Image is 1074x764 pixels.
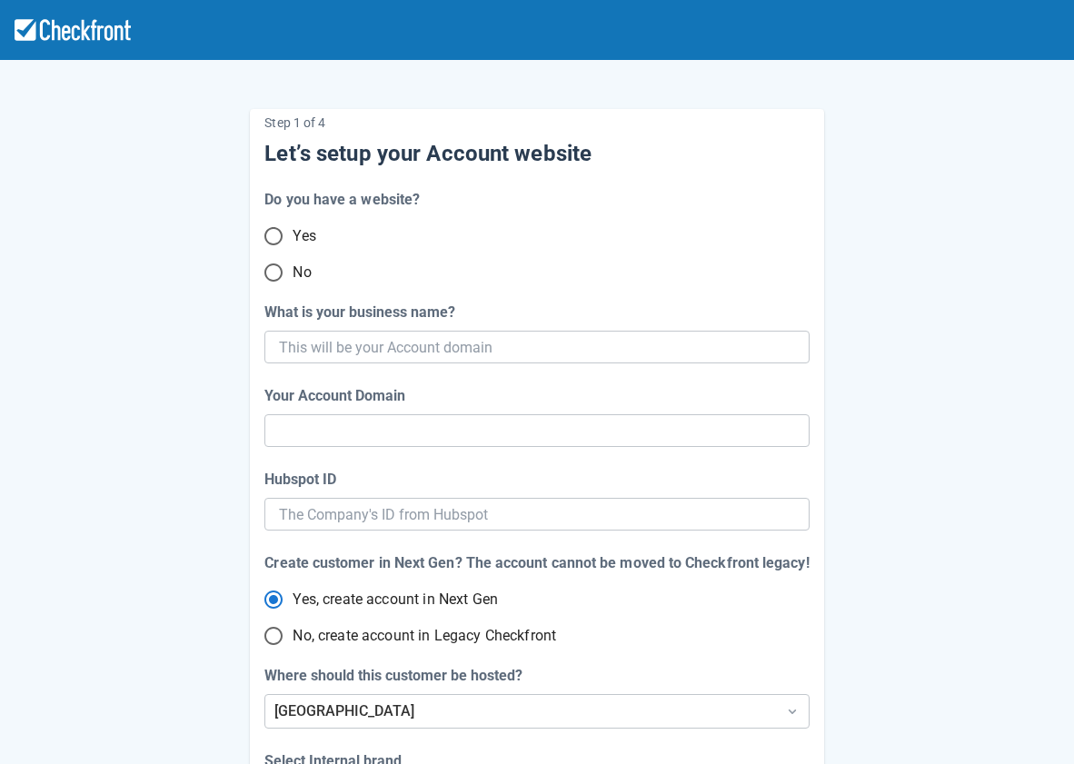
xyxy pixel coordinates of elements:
div: [GEOGRAPHIC_DATA] [274,700,766,722]
iframe: Chat Widget [811,568,1074,764]
input: The Company's ID from Hubspot [279,498,794,531]
label: Hubspot ID [264,469,343,491]
div: Do you have a website? [264,189,420,211]
label: Where should this customer be hosted? [264,665,530,687]
span: Yes [293,225,315,247]
span: No [293,262,311,283]
div: Create customer in Next Gen? The account cannot be moved to Checkfront legacy! [264,552,809,574]
input: This will be your Account domain [279,331,791,363]
span: No, create account in Legacy Checkfront [293,625,556,647]
label: What is your business name? [264,302,462,323]
label: Your Account Domain [264,385,413,407]
span: Dropdown icon [783,702,801,720]
span: Yes, create account in Next Gen [293,589,498,610]
h5: Let’s setup your Account website [264,140,809,167]
p: Step 1 of 4 [264,109,809,136]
